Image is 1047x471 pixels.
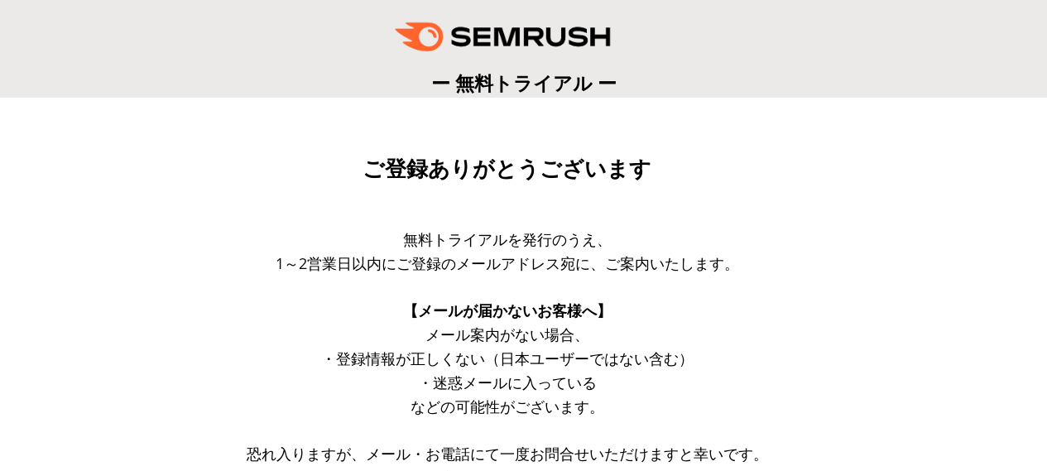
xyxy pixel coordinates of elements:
[403,229,612,249] span: 無料トライアルを発行のうえ、
[431,70,617,96] span: ー 無料トライアル ー
[321,348,694,368] span: ・登録情報が正しくない（日本ユーザーではない含む）
[276,253,739,273] span: 1～2営業日以内にご登録のメールアドレス宛に、ご案内いたします。
[403,300,612,320] span: 【メールが届かないお客様へ】
[247,444,768,464] span: 恐れ入りますが、メール・お電話にて一度お問合せいただけますと幸いです。
[418,372,597,392] span: ・迷惑メールに入っている
[363,156,651,181] span: ご登録ありがとうございます
[425,324,589,344] span: メール案内がない場合、
[411,397,604,416] span: などの可能性がございます。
